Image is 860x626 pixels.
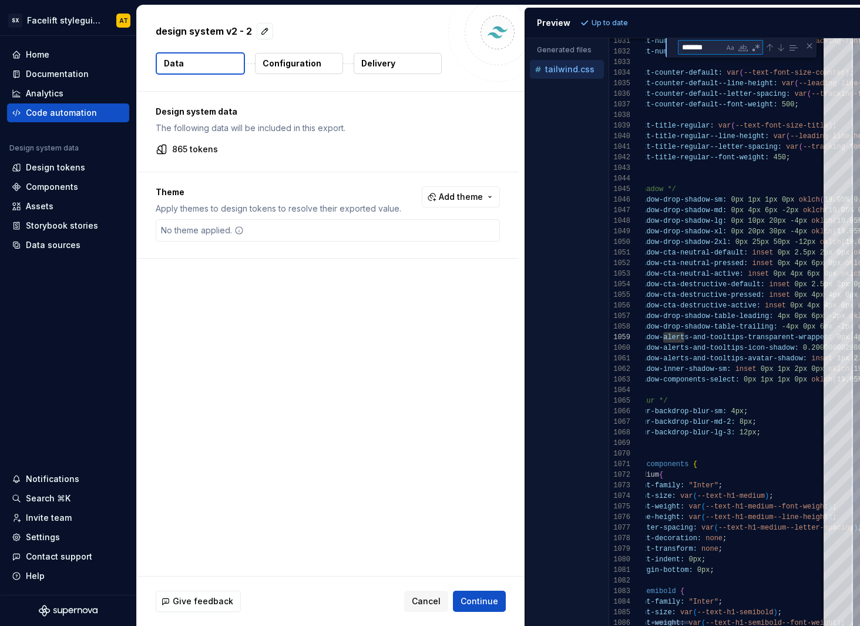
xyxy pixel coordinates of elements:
div: 1081 [609,565,630,575]
span: --text-counter-default: [625,69,723,77]
span: 0px [731,227,744,236]
textarea: Find [678,41,724,54]
div: 1054 [609,279,630,290]
span: ( [701,513,706,521]
span: --shadow-cta-destructive-active: [625,302,760,310]
div: Search ⌘K [26,493,70,504]
span: -4px [781,323,798,331]
div: SX [8,14,22,28]
span: oklch [811,227,832,236]
div: 1050 [609,237,630,247]
div: 1034 [609,68,630,78]
span: --text-title-regular--font-weight: [625,153,769,162]
span: --text-h1-medium [697,492,764,500]
span: oklch [798,196,819,204]
span: /* Shadow */ [625,185,676,193]
div: Documentation [26,68,89,80]
span: letter-spacing: [633,524,697,532]
div: 1057 [609,311,630,322]
button: Cancel [404,591,448,612]
p: Configuration [263,58,321,69]
span: font-size: [633,608,676,617]
div: 1041 [609,142,630,152]
a: Documentation [7,65,129,83]
span: --blur-backdrop-blur-sm: [625,407,727,416]
div: 1073 [609,480,630,491]
p: Theme [156,186,401,198]
span: ; [744,407,748,416]
span: var [727,69,740,77]
p: tailwind.css [545,65,594,74]
div: Code automation [26,107,97,119]
div: Find in Selection (⌥⌘L) [787,41,799,54]
div: Next Match (Enter) [776,43,785,52]
div: 1065 [609,396,630,406]
div: Help [26,570,45,582]
p: Delivery [361,58,395,69]
span: 0px [735,238,748,246]
div: 1037 [609,99,630,110]
div: 1058 [609,322,630,332]
span: 0px [794,312,807,320]
p: Data [164,58,184,69]
div: 1064 [609,385,630,396]
span: 4px [748,206,761,215]
span: --text-font-size-title [735,122,828,130]
div: Analytics [26,88,63,99]
span: --text-counter-default--letter-spacing: [625,90,790,98]
span: ; [718,598,722,606]
span: -12px [794,238,815,246]
span: var [680,492,693,500]
span: none [701,545,718,553]
button: SXFacelift styleguideAT [2,8,134,33]
div: 1042 [609,152,630,163]
span: font-family: [633,481,684,490]
div: Close (Escape) [805,41,814,51]
div: 1070 [609,448,630,459]
span: --text-title-regular: [625,122,714,130]
span: --shadow-drop-shadow-xl: [625,227,727,236]
span: 25px [752,238,769,246]
span: --shadow-components-select: [625,376,739,384]
div: Use Regular Expression (⌥⌘R) [750,42,762,53]
a: Storybook stories [7,216,129,235]
div: 1056 [609,300,630,311]
span: 0px [688,555,701,564]
div: 1078 [609,533,630,544]
span: 0px [781,196,794,204]
span: margin-bottom: [633,566,693,574]
span: ; [777,608,781,617]
span: { [693,460,697,468]
span: ( [786,132,790,140]
span: 1px [777,365,790,373]
span: var [688,503,701,511]
span: 2px [794,365,807,373]
div: 1076 [609,512,630,523]
span: 4px [731,407,744,416]
div: No theme applied. [156,220,248,241]
span: 0px [731,217,744,225]
span: inset [769,291,790,299]
span: Give feedback [173,595,233,607]
span: 2.5px [811,280,832,289]
p: Apply themes to design tokens to resolve their exported value. [156,203,401,215]
span: --blur-backdrop-blur-lg-3: [625,429,735,437]
a: Data sources [7,236,129,255]
span: ; [786,153,790,162]
svg: Supernova Logo [39,605,98,617]
div: 1045 [609,184,630,195]
div: 1044 [609,173,630,184]
div: Design tokens [26,162,85,173]
span: --blur-backdrop-blur-md-2: [625,418,735,426]
span: font-family: [633,598,684,606]
span: 0px [697,566,710,574]
div: 1053 [609,269,630,279]
div: 1068 [609,427,630,438]
span: inset [765,302,786,310]
span: 0px [794,376,807,384]
a: Assets [7,197,129,216]
span: --shadow-alerts-and-tooltips-icon-shadow: [625,344,798,352]
div: 1033 [609,57,630,68]
span: 4px [790,270,803,278]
